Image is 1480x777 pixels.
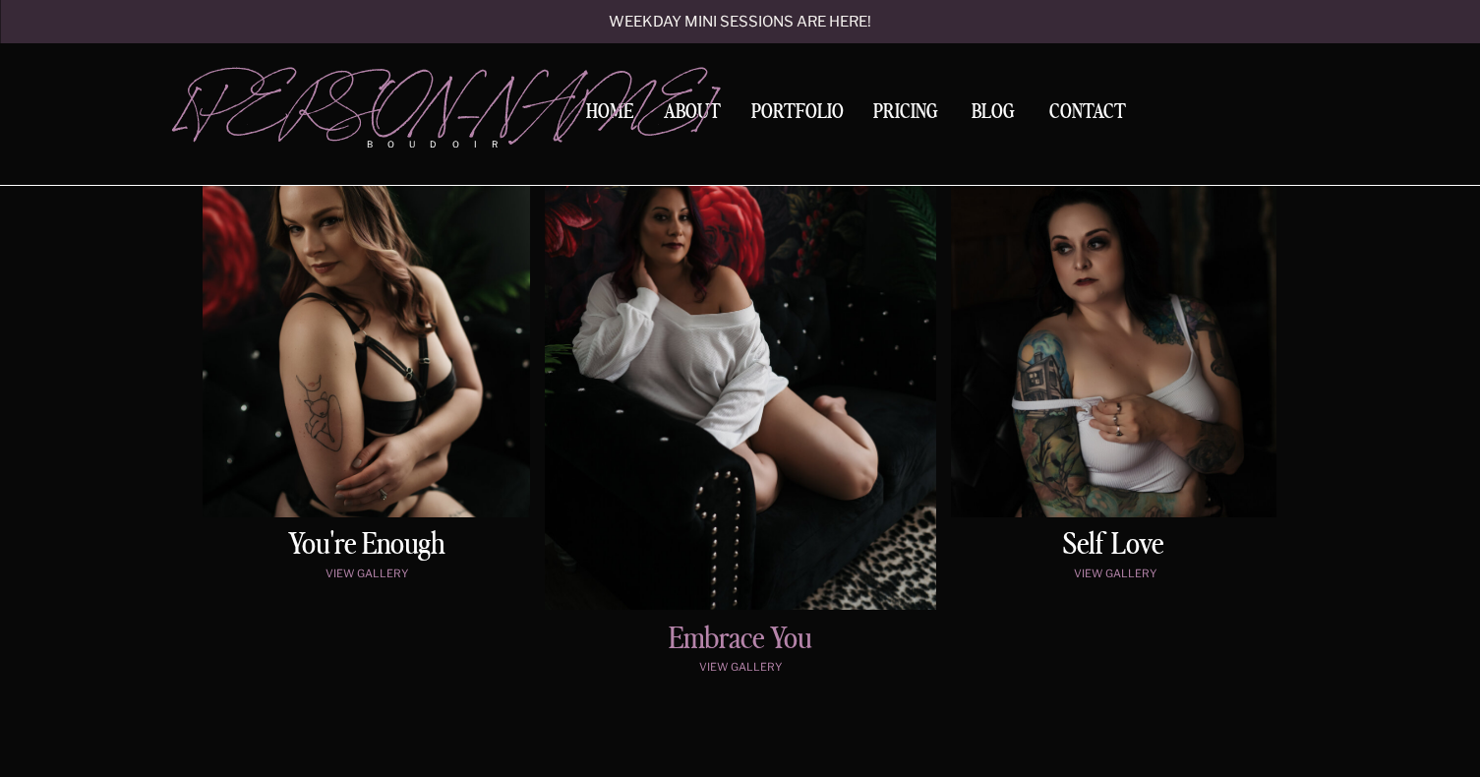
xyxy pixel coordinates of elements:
[177,70,530,129] a: [PERSON_NAME]
[1041,102,1134,123] a: Contact
[207,530,526,563] a: You're enough
[576,625,906,655] a: embrace You
[744,102,851,129] a: Portfolio
[956,568,1274,584] a: view gallery
[557,15,924,31] a: Weekday mini sessions are here!
[367,138,530,151] p: boudoir
[952,530,1275,563] a: Self love
[207,568,526,584] a: view gallery
[963,102,1024,120] a: BLOG
[581,661,900,678] a: view gallery
[868,102,944,129] a: Pricing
